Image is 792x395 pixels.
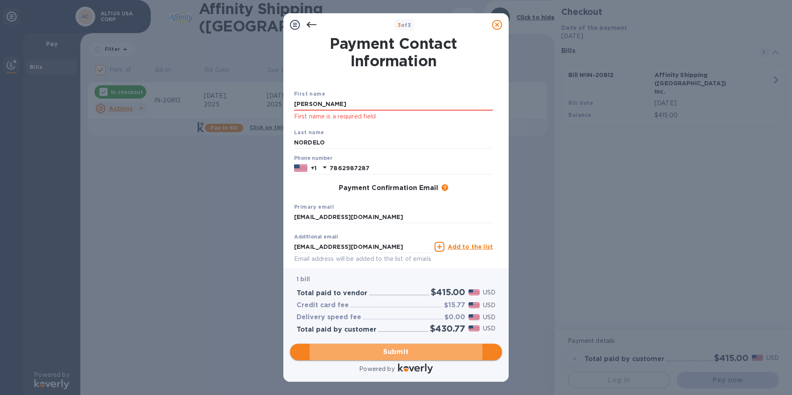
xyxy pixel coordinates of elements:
h3: Payment Confirmation Email [339,184,438,192]
h3: Delivery speed fee [297,313,361,321]
h3: Total paid by customer [297,326,377,334]
span: 3 [398,22,401,28]
img: USD [468,302,480,308]
img: USD [468,314,480,320]
h3: $15.77 [444,301,465,309]
label: Phone number [294,156,332,161]
p: Email address will be added to the list of emails [294,254,431,264]
img: USD [468,289,480,295]
h2: $415.00 [431,287,465,297]
b: of 3 [398,22,411,28]
img: USD [468,325,480,331]
input: Enter your last name [294,137,493,149]
img: Logo [398,364,433,373]
h3: Credit card fee [297,301,349,309]
p: +1 [311,164,316,172]
label: Additional email [294,235,338,240]
input: Enter your primary name [294,211,493,224]
h3: $0.00 [444,313,465,321]
img: US [294,164,307,173]
span: Submit [297,347,495,357]
p: USD [483,301,495,310]
p: USD [483,324,495,333]
input: Enter your first name [294,98,493,111]
b: Last name [294,129,324,135]
button: Submit [290,344,502,360]
p: Powered by [359,365,394,373]
h2: $430.77 [430,323,465,334]
p: First name is a required field [294,112,493,121]
u: Add to the list [448,243,493,250]
h1: Payment Contact Information [294,35,493,70]
input: Enter additional email [294,241,431,253]
input: Enter your phone number [330,162,493,174]
b: First name [294,91,325,97]
h3: Total paid to vendor [297,289,367,297]
p: USD [483,288,495,297]
b: 1 bill [297,276,310,282]
p: USD [483,313,495,322]
b: Primary email [294,204,334,210]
